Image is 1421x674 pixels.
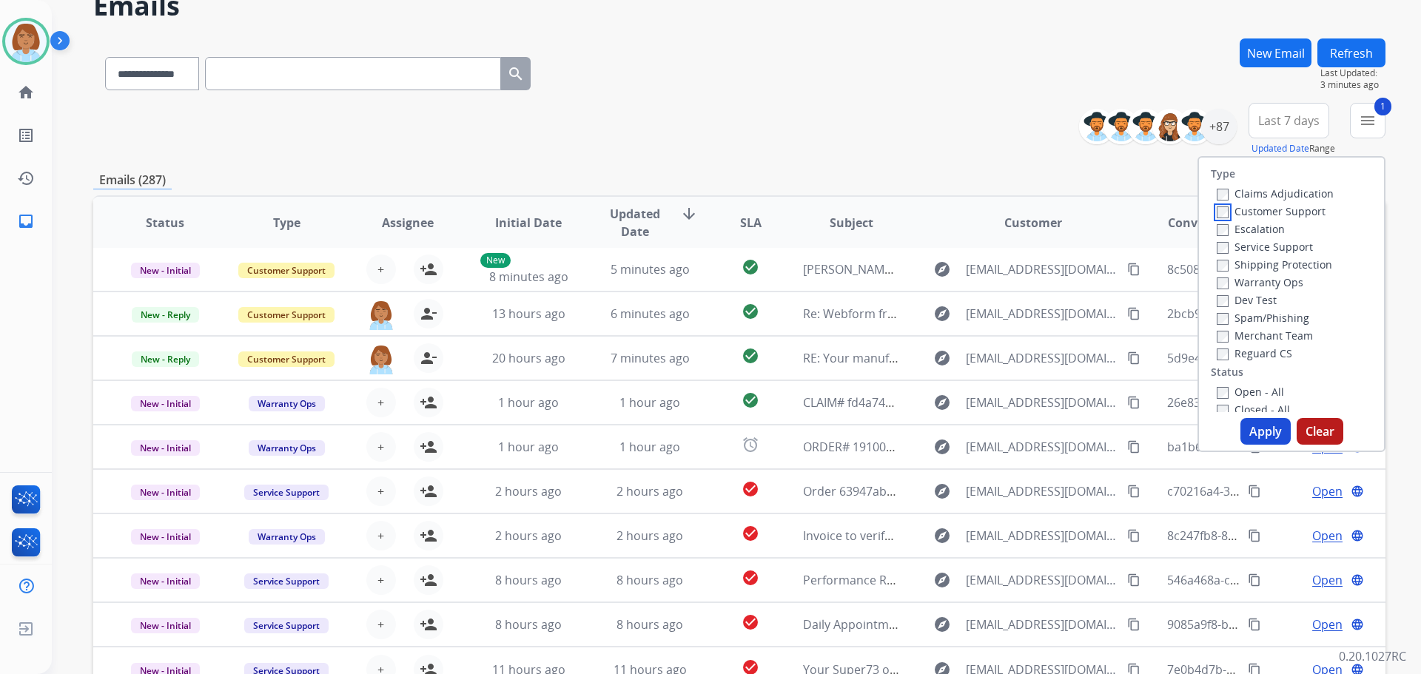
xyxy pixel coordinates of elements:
[1127,485,1141,498] mat-icon: content_copy
[1211,166,1235,181] label: Type
[131,263,200,278] span: New - Initial
[1168,214,1263,232] span: Conversation ID
[238,351,335,367] span: Customer Support
[1217,385,1284,399] label: Open - All
[1127,573,1141,587] mat-icon: content_copy
[933,616,951,633] mat-icon: explore
[366,610,396,639] button: +
[1297,418,1343,445] button: Clear
[492,350,565,366] span: 20 hours ago
[1240,418,1291,445] button: Apply
[498,439,559,455] span: 1 hour ago
[377,527,384,545] span: +
[420,305,437,323] mat-icon: person_remove
[933,571,951,589] mat-icon: explore
[17,127,35,144] mat-icon: list_alt
[1127,529,1141,542] mat-icon: content_copy
[132,307,199,323] span: New - Reply
[803,261,972,277] span: [PERSON_NAME] Claim photos
[1312,527,1343,545] span: Open
[382,214,434,232] span: Assignee
[1217,331,1229,343] input: Merchant Team
[1258,118,1320,124] span: Last 7 days
[1127,263,1141,276] mat-icon: content_copy
[1004,214,1062,232] span: Customer
[273,214,300,232] span: Type
[17,84,35,101] mat-icon: home
[131,529,200,545] span: New - Initial
[1217,277,1229,289] input: Warranty Ops
[1312,616,1343,633] span: Open
[1351,573,1364,587] mat-icon: language
[1167,572,1394,588] span: 546a468a-cc95-4da7-ad87-2f00b87cbd9b
[966,305,1118,323] span: [EMAIL_ADDRESS][DOMAIN_NAME]
[830,214,873,232] span: Subject
[966,482,1118,500] span: [EMAIL_ADDRESS][DOMAIN_NAME]
[1317,38,1385,67] button: Refresh
[1127,396,1141,409] mat-icon: content_copy
[742,525,759,542] mat-icon: check_circle
[803,350,1094,366] span: RE: Your manufacturer's warranty may still be active
[366,565,396,595] button: +
[238,263,335,278] span: Customer Support
[803,616,1067,633] span: Daily Appointment Report for Extend on [DATE]
[5,21,47,62] img: avatar
[619,394,680,411] span: 1 hour ago
[619,439,680,455] span: 1 hour ago
[238,307,335,323] span: Customer Support
[132,351,199,367] span: New - Reply
[249,529,325,545] span: Warranty Ops
[966,616,1118,633] span: [EMAIL_ADDRESS][DOMAIN_NAME]
[420,349,437,367] mat-icon: person_remove
[1217,257,1332,272] label: Shipping Protection
[933,305,951,323] mat-icon: explore
[420,260,437,278] mat-icon: person_add
[742,613,759,631] mat-icon: check_circle
[420,571,437,589] mat-icon: person_add
[1217,275,1303,289] label: Warranty Ops
[492,306,565,322] span: 13 hours ago
[131,396,200,411] span: New - Initial
[1217,260,1229,272] input: Shipping Protection
[742,480,759,498] mat-icon: check_circle
[1240,38,1311,67] button: New Email
[617,528,683,544] span: 2 hours ago
[1217,348,1229,360] input: Reguard CS
[1167,306,1388,322] span: 2bcb95bc-6500-4f95-8f0e-d1cc98066c71
[1217,224,1229,236] input: Escalation
[366,432,396,462] button: +
[617,616,683,633] span: 8 hours ago
[742,258,759,276] mat-icon: check_circle
[1127,618,1141,631] mat-icon: content_copy
[742,436,759,454] mat-icon: alarm
[498,394,559,411] span: 1 hour ago
[420,438,437,456] mat-icon: person_add
[611,306,690,322] span: 6 minutes ago
[680,205,698,223] mat-icon: arrow_downward
[617,483,683,499] span: 2 hours ago
[742,569,759,587] mat-icon: check_circle
[1217,313,1229,325] input: Spam/Phishing
[377,438,384,456] span: +
[617,572,683,588] span: 8 hours ago
[1351,529,1364,542] mat-icon: language
[377,571,384,589] span: +
[1127,307,1141,320] mat-icon: content_copy
[966,260,1118,278] span: [EMAIL_ADDRESS][DOMAIN_NAME]
[803,483,1066,499] span: Order 63947ab5-93fd-436a-ba8b-6bb09a6afd34
[966,394,1118,411] span: [EMAIL_ADDRESS][DOMAIN_NAME]
[1217,346,1292,360] label: Reguard CS
[1312,482,1343,500] span: Open
[1217,328,1313,343] label: Merchant Team
[933,527,951,545] mat-icon: explore
[420,616,437,633] mat-icon: person_add
[1312,571,1343,589] span: Open
[1127,440,1141,454] mat-icon: content_copy
[933,349,951,367] mat-icon: explore
[244,618,329,633] span: Service Support
[1167,261,1388,277] span: 8c508195-5047-47f5-9e82-da1ea5efa8ac
[249,440,325,456] span: Warranty Ops
[1217,405,1229,417] input: Closed - All
[1351,618,1364,631] mat-icon: language
[366,521,396,550] button: +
